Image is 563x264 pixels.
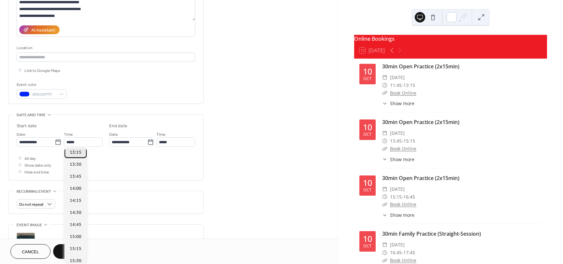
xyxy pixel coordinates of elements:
[70,233,81,240] span: 15:00
[402,193,403,201] span: -
[109,131,118,138] span: Date
[382,74,387,81] div: ​
[382,230,481,237] a: 30min Family Practice (Straight-Session)
[390,193,402,201] span: 15:15
[109,123,127,130] div: End date
[382,249,387,257] div: ​
[382,241,387,249] div: ​
[17,45,194,51] div: Location
[24,155,36,162] span: All day
[390,257,416,263] a: Book Online
[382,145,387,153] div: ​
[390,146,416,152] a: Book Online
[363,188,371,192] div: Oct
[53,244,87,259] button: Save
[17,188,51,195] span: Recurring event
[24,169,49,176] span: Hide end time
[70,197,81,204] span: 14:15
[390,100,414,107] span: Show more
[70,245,81,252] span: 15:15
[31,27,55,34] div: AI Assistant
[382,100,387,107] div: ​
[382,174,459,182] a: 30min Open Practice (2x15min)
[382,185,387,193] div: ​
[382,137,387,145] div: ​
[17,222,42,229] span: Event image
[382,81,387,89] div: ​
[382,89,387,97] div: ​
[390,74,405,81] span: [DATE]
[390,90,416,96] a: Book Online
[64,131,73,138] span: Time
[390,137,402,145] span: 13:45
[70,149,81,156] span: 13:15
[382,212,387,218] div: ​
[390,249,402,257] span: 16:45
[17,112,46,118] span: Date and time
[390,156,414,163] span: Show more
[382,63,459,70] a: 30min Open Practice (2x15min)
[382,193,387,201] div: ​
[382,118,459,126] a: 30min Open Practice (2x15min)
[402,81,403,89] span: -
[363,77,371,81] div: Oct
[10,244,51,259] button: Cancel
[17,131,25,138] span: Date
[402,249,403,257] span: -
[403,193,415,201] span: 16:45
[19,25,60,34] button: AI Assistant
[363,244,371,248] div: Oct
[403,137,415,145] span: 15:15
[390,241,405,249] span: [DATE]
[363,179,372,187] div: 10
[390,81,402,89] span: 11:45
[390,129,405,137] span: [DATE]
[32,91,56,98] span: #0026FFFF
[382,201,387,208] div: ​
[363,123,372,131] div: 10
[70,161,81,168] span: 13:30
[382,156,387,163] div: ​
[156,131,166,138] span: Time
[390,201,416,207] a: Book Online
[70,209,81,216] span: 14:30
[17,233,35,251] div: ;
[390,212,414,218] span: Show more
[363,67,372,76] div: 10
[70,173,81,180] span: 13:45
[17,81,65,88] div: Event color
[390,185,405,193] span: [DATE]
[382,100,414,107] button: ​Show more
[403,249,415,257] span: 17:45
[403,81,415,89] span: 13:15
[382,156,414,163] button: ​Show more
[22,249,39,256] span: Cancel
[24,162,51,169] span: Show date only
[382,129,387,137] div: ​
[17,123,37,130] div: Start date
[363,235,372,243] div: 10
[19,201,44,208] span: Do not repeat
[354,35,547,43] div: Online Bookings
[70,221,81,228] span: 14:45
[382,212,414,218] button: ​Show more
[363,132,371,137] div: Oct
[402,137,403,145] span: -
[70,185,81,192] span: 14:00
[24,67,60,74] span: Link to Google Maps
